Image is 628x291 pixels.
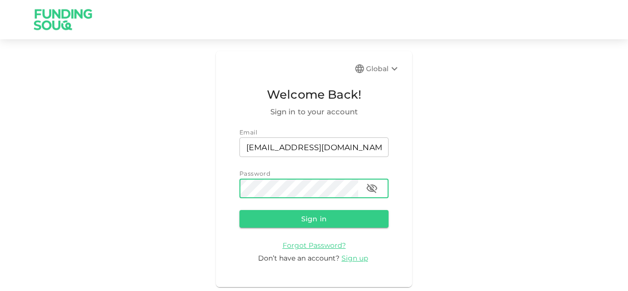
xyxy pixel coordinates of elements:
[239,85,389,104] span: Welcome Back!
[283,240,346,250] a: Forgot Password?
[239,179,358,198] input: password
[239,170,270,177] span: Password
[258,254,340,263] span: Don’t have an account?
[366,63,400,75] div: Global
[239,210,389,228] button: Sign in
[341,254,368,263] span: Sign up
[239,129,257,136] span: Email
[239,137,389,157] input: email
[239,106,389,118] span: Sign in to your account
[283,241,346,250] span: Forgot Password?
